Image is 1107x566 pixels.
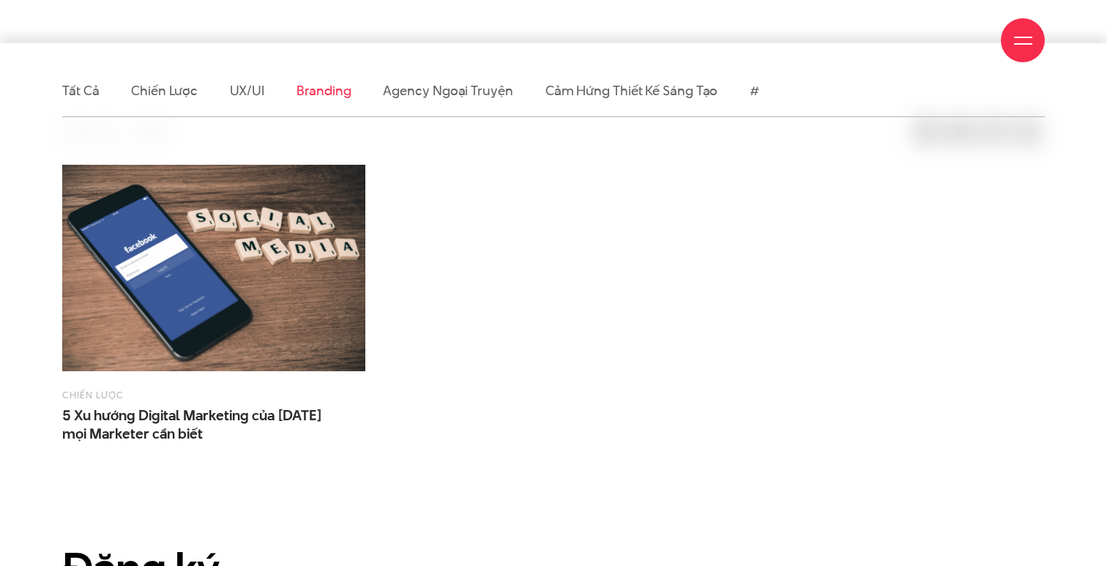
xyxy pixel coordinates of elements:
[383,81,512,100] a: Agency ngoại truyện
[297,81,351,100] a: Branding
[230,81,265,100] a: UX/UI
[62,165,365,371] img: 5 Xu hướng Digital Marketing của năm 2018 mọi Marketer cần biết
[62,425,203,443] span: mọi Marketer cần biết
[545,81,718,100] a: Cảm hứng thiết kế sáng tạo
[62,406,355,443] span: 5 Xu hướng Digital Marketing của [DATE]
[62,81,99,100] a: Tất cả
[62,388,124,401] a: Chiến lược
[131,81,197,100] a: Chiến lược
[750,81,759,100] a: #
[62,406,355,443] a: 5 Xu hướng Digital Marketing của [DATE]mọi Marketer cần biết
